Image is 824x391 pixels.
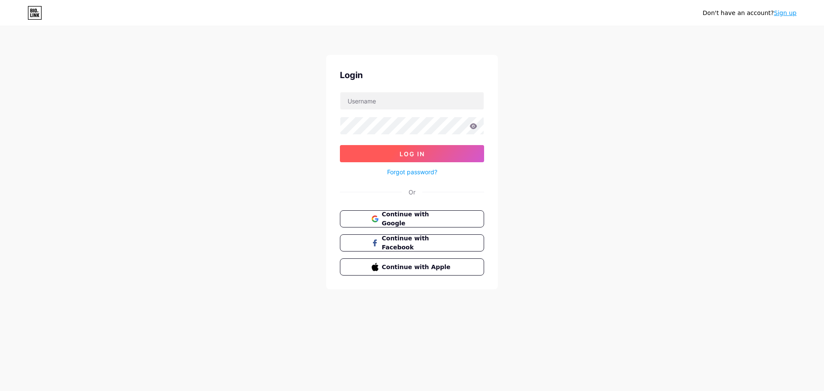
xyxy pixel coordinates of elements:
[774,9,797,16] a: Sign up
[340,92,484,109] input: Username
[382,210,453,228] span: Continue with Google
[340,258,484,276] button: Continue with Apple
[703,9,797,18] div: Don't have an account?
[340,145,484,162] button: Log In
[400,150,425,158] span: Log In
[340,234,484,252] button: Continue with Facebook
[409,188,415,197] div: Or
[382,263,453,272] span: Continue with Apple
[340,210,484,227] button: Continue with Google
[382,234,453,252] span: Continue with Facebook
[387,167,437,176] a: Forgot password?
[340,69,484,82] div: Login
